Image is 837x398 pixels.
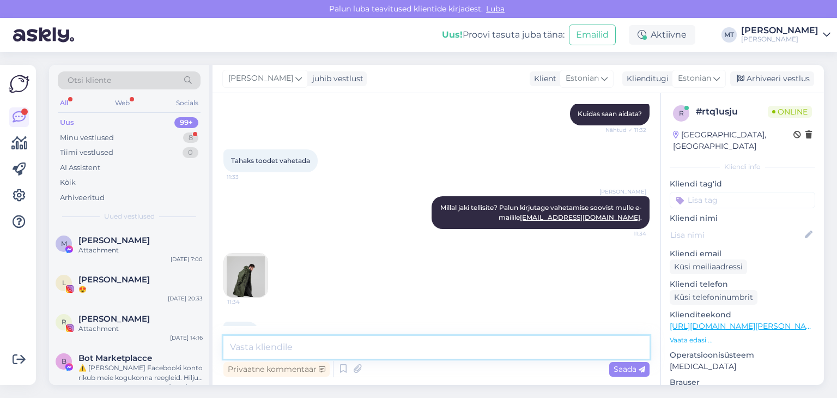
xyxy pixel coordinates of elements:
[741,26,830,44] a: [PERSON_NAME][PERSON_NAME]
[104,212,155,221] span: Uued vestlused
[78,353,152,363] span: Bot Marketplacce
[62,279,66,287] span: L
[174,96,201,110] div: Socials
[113,96,132,110] div: Web
[60,132,114,143] div: Minu vestlused
[227,173,268,181] span: 11:33
[670,377,815,388] p: Brauser
[629,25,695,45] div: Aktiivne
[670,213,815,224] p: Kliendi nimi
[741,26,818,35] div: [PERSON_NAME]
[670,192,815,208] input: Lisa tag
[679,109,684,117] span: r
[670,361,815,372] p: [MEDICAL_DATA]
[670,162,815,172] div: Kliendi info
[670,349,815,361] p: Operatsioonisüsteem
[566,73,599,85] span: Estonian
[78,236,150,245] span: Mari-Liis Treimut
[721,27,737,43] div: MT
[174,117,198,128] div: 99+
[183,132,198,143] div: 8
[58,96,70,110] div: All
[60,147,113,158] div: Tiimi vestlused
[62,357,66,365] span: B
[78,324,203,334] div: Attachment
[61,239,67,248] span: M
[78,314,150,324] span: Robin Hunt
[183,147,198,158] div: 0
[670,260,747,274] div: Küsi meiliaadressi
[169,383,203,391] div: [DATE] 20:31
[228,73,293,85] span: [PERSON_NAME]
[605,230,646,238] span: 11:34
[670,321,820,331] a: [URL][DOMAIN_NAME][PERSON_NAME]
[442,29,463,40] b: Uus!
[605,126,646,134] span: Nähtud ✓ 11:32
[578,110,642,118] span: Kuidas saan aidata?
[530,73,556,85] div: Klient
[730,71,814,86] div: Arhiveeri vestlus
[670,309,815,321] p: Klienditeekond
[171,255,203,263] div: [DATE] 7:00
[168,294,203,303] div: [DATE] 20:33
[670,178,815,190] p: Kliendi tag'id
[78,245,203,255] div: Attachment
[60,117,74,128] div: Uus
[60,192,105,203] div: Arhiveeritud
[483,4,508,14] span: Luba
[170,334,203,342] div: [DATE] 14:16
[308,73,363,85] div: juhib vestlust
[223,362,330,377] div: Privaatne kommentaar
[569,25,616,45] button: Emailid
[231,156,310,165] span: Tahaks toodet vahetada
[670,335,815,345] p: Vaata edasi ...
[741,35,818,44] div: [PERSON_NAME]
[696,105,768,118] div: # rtq1usju
[442,28,565,41] div: Proovi tasuta juba täna:
[78,363,203,383] div: ⚠️ [PERSON_NAME] Facebooki konto rikub meie kogukonna reegleid. Hiljuti on meie süsteem saanud ka...
[68,75,111,86] span: Otsi kliente
[440,203,642,221] span: Millal jaki tellisite? Palun kirjutage vahetamise soovist mulle e-mailile .
[614,364,645,374] span: Saada
[78,285,203,294] div: 😍
[78,275,150,285] span: Leele Lahi
[599,188,646,196] span: [PERSON_NAME]
[670,279,815,290] p: Kliendi telefon
[678,73,711,85] span: Estonian
[622,73,669,85] div: Klienditugi
[673,129,793,152] div: [GEOGRAPHIC_DATA], [GEOGRAPHIC_DATA]
[670,229,803,241] input: Lisa nimi
[60,162,100,173] div: AI Assistent
[670,290,757,305] div: Küsi telefoninumbrit
[9,74,29,94] img: Askly Logo
[768,106,812,118] span: Online
[62,318,66,326] span: R
[670,248,815,260] p: Kliendi email
[60,177,76,188] div: Kõik
[520,213,640,221] a: [EMAIL_ADDRESS][DOMAIN_NAME]
[224,254,268,297] img: Attachment
[227,298,268,306] span: 11:34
